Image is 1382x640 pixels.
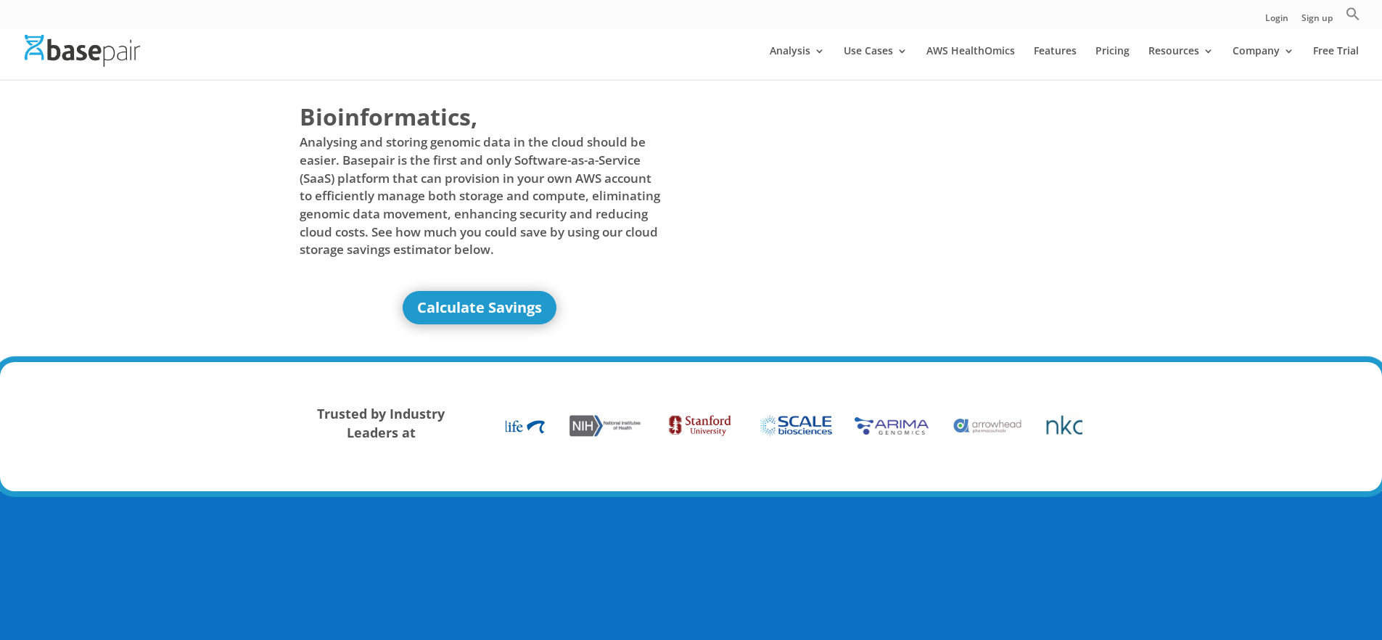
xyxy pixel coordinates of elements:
[317,405,445,441] strong: Trusted by Industry Leaders at
[403,291,556,324] a: Calculate Savings
[844,46,908,80] a: Use Cases
[1313,46,1359,80] a: Free Trial
[770,46,825,80] a: Analysis
[300,100,477,134] span: Bioinformatics,
[1034,46,1077,80] a: Features
[300,134,661,258] span: Analysing and storing genomic data in the cloud should be easier. Basepair is the first and only ...
[926,46,1015,80] a: AWS HealthOmics
[1346,7,1360,29] a: Search Icon Link
[1346,7,1360,21] svg: Search
[1148,46,1214,80] a: Resources
[1233,46,1294,80] a: Company
[702,100,1064,303] iframe: Basepair - NGS Analysis Simplified
[1301,14,1333,29] a: Sign up
[1095,46,1130,80] a: Pricing
[1265,14,1288,29] a: Login
[25,35,140,66] img: Basepair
